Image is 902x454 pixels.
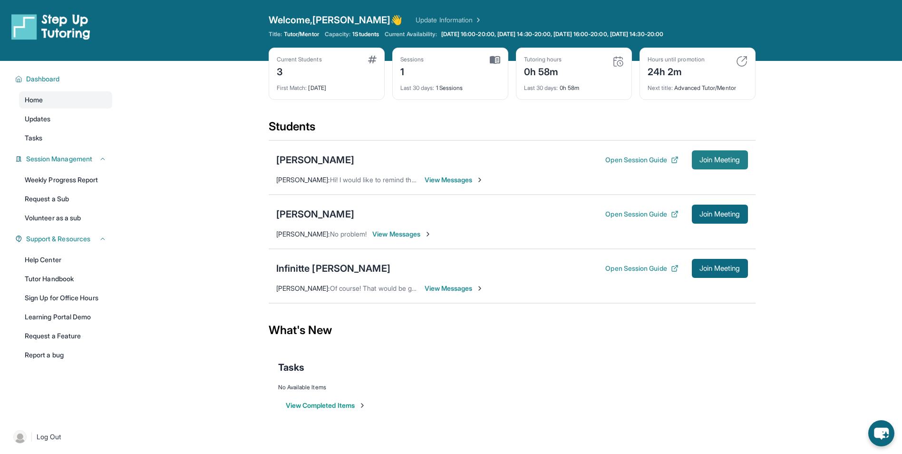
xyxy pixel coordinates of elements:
[19,327,112,345] a: Request a Feature
[284,30,319,38] span: Tutor/Mentor
[524,56,562,63] div: Tutoring hours
[276,262,390,275] div: Infinitte [PERSON_NAME]
[278,361,304,374] span: Tasks
[276,284,330,292] span: [PERSON_NAME] :
[13,430,27,444] img: user-img
[400,63,424,79] div: 1
[26,154,92,164] span: Session Management
[25,95,43,105] span: Home
[19,190,112,207] a: Request a Sub
[699,211,740,217] span: Join Meeting
[26,234,90,244] span: Support & Resources
[25,133,42,143] span: Tasks
[22,74,107,84] button: Dashboard
[269,309,756,351] div: What's New
[648,63,705,79] div: 24h 2m
[30,431,33,443] span: |
[425,175,484,185] span: View Messages
[277,56,322,63] div: Current Students
[330,284,522,292] span: Of course! That would be great! I'll make a note of it! Thank you!
[648,84,673,91] span: Next title :
[605,264,678,273] button: Open Session Guide
[22,234,107,244] button: Support & Resources
[269,30,282,38] span: Title:
[19,209,112,227] a: Volunteer as a sub
[277,63,322,79] div: 3
[19,308,112,326] a: Learning Portal Demo
[524,84,558,91] span: Last 30 days :
[648,79,747,92] div: Advanced Tutor/Mentor
[19,91,112,109] a: Home
[476,176,484,184] img: Chevron-Right
[10,426,112,447] a: |Log Out
[286,401,366,410] button: View Completed Items
[22,154,107,164] button: Session Management
[425,284,484,293] span: View Messages
[441,30,663,38] span: [DATE] 16:00-20:00, [DATE] 14:30-20:00, [DATE] 16:00-20:00, [DATE] 14:30-20:00
[400,79,500,92] div: 1 Sessions
[278,384,746,391] div: No Available Items
[416,15,482,25] a: Update Information
[612,56,624,67] img: card
[699,157,740,163] span: Join Meeting
[19,346,112,364] a: Report a bug
[277,84,307,91] span: First Match :
[269,13,403,27] span: Welcome, [PERSON_NAME] 👋
[276,176,330,184] span: [PERSON_NAME] :
[276,207,354,221] div: [PERSON_NAME]
[19,251,112,268] a: Help Center
[277,79,377,92] div: [DATE]
[330,176,587,184] span: Hi! I would like to remind that [PERSON_NAME]'s second session starts in 10 minutes!
[400,56,424,63] div: Sessions
[368,56,377,63] img: card
[524,79,624,92] div: 0h 58m
[524,63,562,79] div: 0h 58m
[692,205,748,224] button: Join Meeting
[276,153,354,167] div: [PERSON_NAME]
[19,129,112,147] a: Tasks
[372,229,432,239] span: View Messages
[439,30,665,38] a: [DATE] 16:00-20:00, [DATE] 14:30-20:00, [DATE] 16:00-20:00, [DATE] 14:30-20:00
[25,114,51,124] span: Updates
[330,230,367,238] span: No problem!
[476,285,484,292] img: Chevron-Right
[473,15,482,25] img: Chevron Right
[352,30,379,38] span: 1 Students
[385,30,437,38] span: Current Availability:
[605,155,678,165] button: Open Session Guide
[400,84,435,91] span: Last 30 days :
[19,270,112,287] a: Tutor Handbook
[605,209,678,219] button: Open Session Guide
[490,56,500,64] img: card
[699,266,740,271] span: Join Meeting
[37,432,61,442] span: Log Out
[325,30,351,38] span: Capacity:
[692,259,748,278] button: Join Meeting
[276,230,330,238] span: [PERSON_NAME] :
[424,230,432,238] img: Chevron-Right
[19,171,112,188] a: Weekly Progress Report
[692,150,748,169] button: Join Meeting
[868,420,894,446] button: chat-button
[19,110,112,128] a: Updates
[26,74,60,84] span: Dashboard
[11,13,90,40] img: logo
[648,56,705,63] div: Hours until promotion
[19,289,112,306] a: Sign Up for Office Hours
[269,119,756,140] div: Students
[736,56,747,67] img: card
